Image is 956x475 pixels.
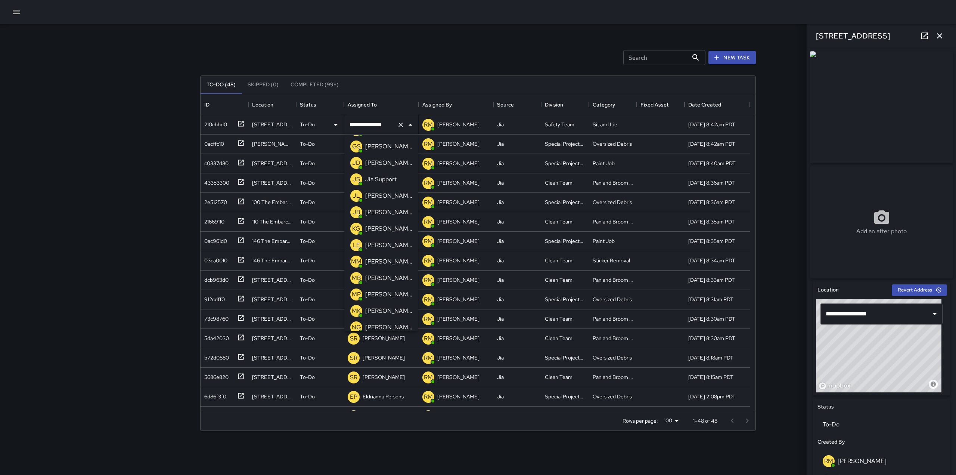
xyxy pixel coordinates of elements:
div: 0ac961d0 [201,234,227,245]
div: 9/18/2025, 8:40am PDT [688,160,736,167]
div: Jia [497,140,504,148]
div: Pan and Broom Block Faces [593,218,633,225]
button: Skipped (0) [242,76,285,94]
p: KG [352,224,360,233]
p: [PERSON_NAME] [437,296,479,303]
p: RM [424,315,433,324]
p: RM [424,354,433,363]
div: ID [201,94,248,115]
p: To-Do [300,198,315,206]
button: Close [405,120,416,130]
p: RM [424,276,433,285]
div: 2e512570 [201,195,227,206]
div: Paint Job [593,160,615,167]
p: RM [424,159,433,168]
div: 100 The Embarcadero [252,198,292,206]
p: [PERSON_NAME] [437,334,479,342]
div: Jia [497,121,504,128]
div: 200 Bush Street [252,393,292,400]
p: To-Do [300,140,315,148]
p: [PERSON_NAME] [437,121,479,128]
p: RM [424,218,433,226]
div: 177 Steuart Street [252,315,292,323]
div: 912cdff0 [201,293,225,303]
div: 9/18/2025, 8:42am PDT [688,140,735,148]
p: To-Do [300,393,315,400]
div: Oversized Debris [593,393,632,400]
p: [PERSON_NAME] [437,257,479,264]
div: Source [497,94,514,115]
div: Special Projects Team [545,354,585,361]
div: Fixed Asset [640,94,669,115]
p: JS [353,175,360,184]
p: [PERSON_NAME] [437,160,479,167]
p: [PERSON_NAME] [437,198,479,206]
div: Assigned By [422,94,452,115]
p: RM [424,120,433,129]
div: 9/18/2025, 8:31am PDT [688,296,733,303]
button: Clear [395,120,406,130]
div: 437 Pacific Avenue [252,373,292,381]
div: Category [593,94,615,115]
p: [PERSON_NAME] [365,306,412,315]
div: Pan and Broom Block Faces [593,373,633,381]
div: 9/18/2025, 8:42am PDT [688,121,735,128]
div: 9/18/2025, 8:33am PDT [688,276,735,284]
div: 9/18/2025, 8:30am PDT [688,334,735,342]
div: Jia [497,276,504,284]
div: Safety Team [545,121,574,128]
div: Pan and Broom Block Faces [593,179,633,186]
p: SR [350,354,357,363]
p: To-Do [300,276,315,284]
div: Date Created [685,94,750,115]
div: 73c98760 [201,312,229,323]
div: Clean Team [545,315,572,323]
div: Assigned To [344,94,419,115]
p: MP [352,290,361,299]
div: Pan and Broom Block Faces [593,315,633,323]
div: Halleck Street [252,140,292,148]
div: Jia [497,334,504,342]
div: Source [493,94,541,115]
div: Special Projects Team [545,140,585,148]
p: [PERSON_NAME] [437,179,479,186]
p: [PERSON_NAME] [437,237,479,245]
div: Category [589,94,637,115]
div: Assigned By [419,94,493,115]
div: 110 The Embarcadero [252,218,292,225]
div: 222 Battery Street [252,121,292,128]
p: [PERSON_NAME] [365,257,412,266]
div: 121 Steuart Street [252,334,292,342]
div: Jia [497,373,504,381]
div: Status [300,94,316,115]
div: Jia [497,393,504,400]
button: To-Do (48) [201,76,242,94]
p: NG [352,323,361,332]
div: Pan and Broom Block Faces [593,276,633,284]
div: 5686e820 [201,370,229,381]
p: Rows per page: [623,417,658,425]
p: [PERSON_NAME] [365,191,412,200]
p: To-Do [300,296,315,303]
div: 9/18/2025, 8:18am PDT [688,354,733,361]
p: [PERSON_NAME] [365,158,412,167]
div: 6d86f3f0 [201,390,226,400]
div: Special Projects Team [545,160,585,167]
div: Jia [497,354,504,361]
p: RM [424,334,433,343]
div: Status [296,94,344,115]
p: To-Do [300,354,315,361]
div: 71 Steuart Street [252,179,292,186]
div: 21669110 [201,215,224,225]
div: 43353300 [201,176,229,186]
div: c0337d80 [201,157,229,167]
p: [PERSON_NAME] [363,334,405,342]
div: Jia [497,160,504,167]
div: 146 The Embarcadero [252,257,292,264]
div: Clean Team [545,257,572,264]
p: GS [352,142,361,151]
p: [PERSON_NAME] [437,354,479,361]
div: 9/18/2025, 8:36am PDT [688,179,735,186]
div: Clean Team [545,179,572,186]
div: Sticker Removal [593,257,630,264]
